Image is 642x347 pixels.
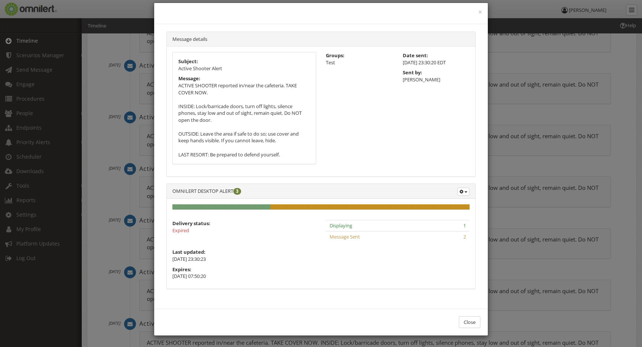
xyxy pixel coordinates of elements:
[326,59,393,66] li: Test
[172,266,191,273] strong: Expires:
[172,249,205,255] strong: Last updated:
[330,222,352,229] span: Displaying
[233,188,241,195] span: 3
[178,75,200,82] strong: Message:
[172,227,189,234] span: Expired
[463,222,466,229] span: 1
[403,52,428,59] strong: Date sent:
[167,184,475,199] div: OMNILERT DESKTOP ALERT
[403,76,470,83] p: [PERSON_NAME]
[178,58,198,65] strong: Subject:
[167,32,475,47] div: Message details
[330,233,360,240] span: Message Sent
[403,69,422,76] strong: Sent by:
[172,220,210,227] strong: Delivery status:
[478,9,482,16] button: ×
[178,65,310,72] p: Active Shooter Alert
[403,59,470,66] p: [DATE] 23:30:20 EDT
[463,233,466,240] span: 2
[172,256,470,263] p: [DATE] 23:30:23
[172,273,316,280] p: [DATE] 07:50:20
[178,82,310,179] p: ACTIVE SHOOTER reported in/near the cafeteria. TAKE COVER NOW. INSIDE: Lock/barricade doors, turn...
[17,5,32,12] span: Help
[326,52,344,59] strong: Groups:
[459,316,480,328] button: Close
